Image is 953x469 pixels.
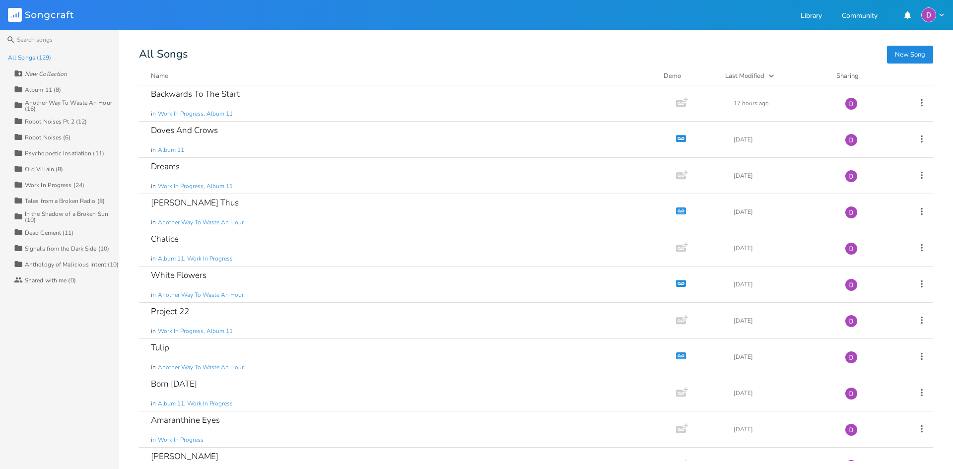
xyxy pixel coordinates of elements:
span: Album 11, Work In Progress [158,400,233,408]
img: Dylan [845,242,858,255]
span: in [151,327,156,335]
div: [DATE] [734,281,833,287]
span: in [151,218,156,227]
button: Last Modified [725,71,824,81]
div: Work In Progress (24) [25,182,84,188]
div: Demo [664,71,713,81]
div: Psychopoetic Insatiation (11) [25,150,104,156]
div: Album 11 (8) [25,87,61,93]
div: [DATE] [734,173,833,179]
img: Dylan [845,387,858,400]
img: Dylan [845,315,858,328]
button: Name [151,71,652,81]
div: Name [151,71,168,80]
div: All Songs [139,50,933,59]
a: Community [842,12,878,21]
img: Dylan [845,423,858,436]
div: [DATE] [734,390,833,396]
span: Another Way To Waste An Hour [158,218,244,227]
div: Old Villain (8) [25,166,64,172]
span: Work In Progress, Album 11 [158,327,233,335]
div: [DATE] [734,136,833,142]
img: Dylan [845,170,858,183]
div: Last Modified [725,71,764,80]
span: in [151,182,156,191]
span: Work In Progress [158,436,204,444]
div: Tulip [151,343,169,352]
span: in [151,363,156,372]
span: Another Way To Waste An Hour [158,291,244,299]
div: [DATE] [734,245,833,251]
div: Project 22 [151,307,189,316]
div: Backwards To The Start [151,90,240,98]
div: Shared with me (0) [25,277,76,283]
div: Dead Cement (11) [25,230,74,236]
div: Chalice [151,235,179,243]
span: Album 11 [158,146,184,154]
div: [DATE] [734,209,833,215]
img: Dylan [845,351,858,364]
div: New Collection [25,71,67,77]
div: Dreams [151,162,180,171]
span: in [151,291,156,299]
div: [DATE] [734,318,833,324]
span: in [151,400,156,408]
img: Dylan [845,206,858,219]
div: Another Way To Waste An Hour (16) [25,100,119,112]
span: in [151,255,156,263]
span: Album 11, Work In Progress [158,255,233,263]
span: in [151,146,156,154]
span: in [151,436,156,444]
div: Signals from the Dark Side (10) [25,246,109,252]
img: Dylan [845,134,858,146]
span: Work In Progress, Album 11 [158,110,233,118]
div: [PERSON_NAME] Thus [151,199,239,207]
span: Another Way To Waste An Hour [158,363,244,372]
div: 17 hours ago [734,100,833,106]
div: [DATE] [734,354,833,360]
a: Library [801,12,822,21]
div: Tales from a Broken Radio (8) [25,198,105,204]
div: Doves And Crows [151,126,218,134]
div: Sharing [836,71,896,81]
div: All Songs (129) [8,55,52,61]
div: Amaranthine Eyes [151,416,220,424]
div: Robot Noises (6) [25,134,71,140]
img: Dylan [921,7,936,22]
span: in [151,110,156,118]
div: [PERSON_NAME] [151,452,218,461]
button: New Song [887,46,933,64]
div: Anthology of Malicious Intent (10) [25,262,119,268]
div: [DATE] [734,426,833,432]
div: Robot Noises Pt 2 (12) [25,119,87,125]
img: Dylan [845,97,858,110]
img: Dylan [845,278,858,291]
div: White Flowers [151,271,206,279]
div: In the Shadow of a Broken Sun (10) [25,211,119,223]
div: Born [DATE] [151,380,197,388]
span: Work In Progress, Album 11 [158,182,233,191]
